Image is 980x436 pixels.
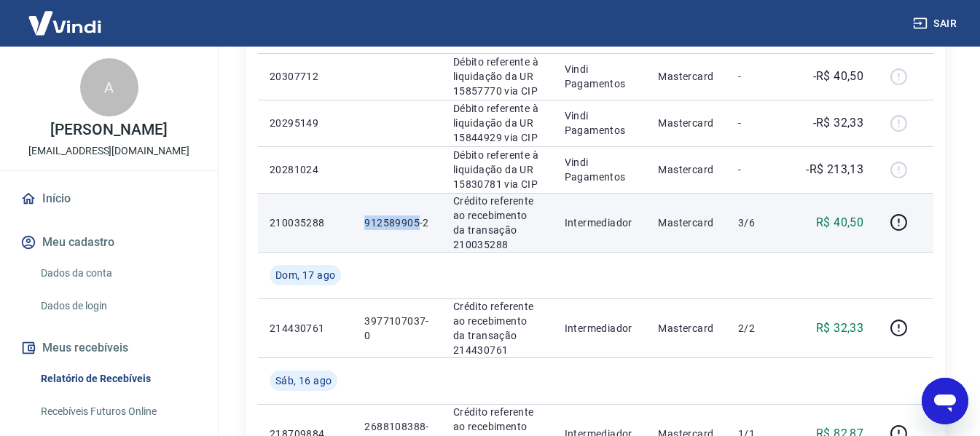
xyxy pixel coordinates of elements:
[738,116,781,130] p: -
[453,101,541,145] p: Débito referente à liquidação da UR 15844929 via CIP
[922,378,968,424] iframe: Botão para abrir a janela de mensagens
[80,58,138,116] div: A
[270,321,341,336] p: 214430761
[275,268,335,282] span: Dom, 17 ago
[35,258,200,288] a: Dados da conta
[738,69,781,84] p: -
[364,215,429,230] p: 912589905-2
[453,55,541,98] p: Débito referente à liquidação da UR 15857770 via CIP
[364,314,429,343] p: 3977107037-0
[910,10,963,37] button: Sair
[35,291,200,321] a: Dados de login
[658,162,715,177] p: Mastercard
[816,320,863,337] p: R$ 32,33
[270,215,341,230] p: 210035288
[28,143,189,159] p: [EMAIL_ADDRESS][DOMAIN_NAME]
[658,215,715,230] p: Mastercard
[17,332,200,364] button: Meus recebíveis
[738,162,781,177] p: -
[17,1,112,45] img: Vindi
[813,114,864,132] p: -R$ 32,33
[270,69,341,84] p: 20307712
[658,69,715,84] p: Mastercard
[270,116,341,130] p: 20295149
[738,321,781,336] p: 2/2
[738,215,781,230] p: 3/6
[813,68,864,85] p: -R$ 40,50
[275,373,332,388] span: Sáb, 16 ago
[806,161,863,178] p: -R$ 213,13
[453,299,541,357] p: Crédito referente ao recebimento da transação 214430761
[565,215,635,230] p: Intermediador
[17,183,200,215] a: Início
[35,364,200,394] a: Relatório de Recebíveis
[565,108,635,138] p: Vindi Pagamentos
[17,226,200,258] button: Meu cadastro
[658,321,715,336] p: Mastercard
[453,194,541,252] p: Crédito referente ao recebimento da transação 210035288
[658,116,715,130] p: Mastercard
[816,214,863,231] p: R$ 40,50
[35,397,200,427] a: Recebíveis Futuros Online
[270,162,341,177] p: 20281024
[453,148,541,191] p: Débito referente à liquidação da UR 15830781 via CIP
[565,155,635,184] p: Vindi Pagamentos
[565,321,635,336] p: Intermediador
[565,62,635,91] p: Vindi Pagamentos
[50,122,167,138] p: [PERSON_NAME]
